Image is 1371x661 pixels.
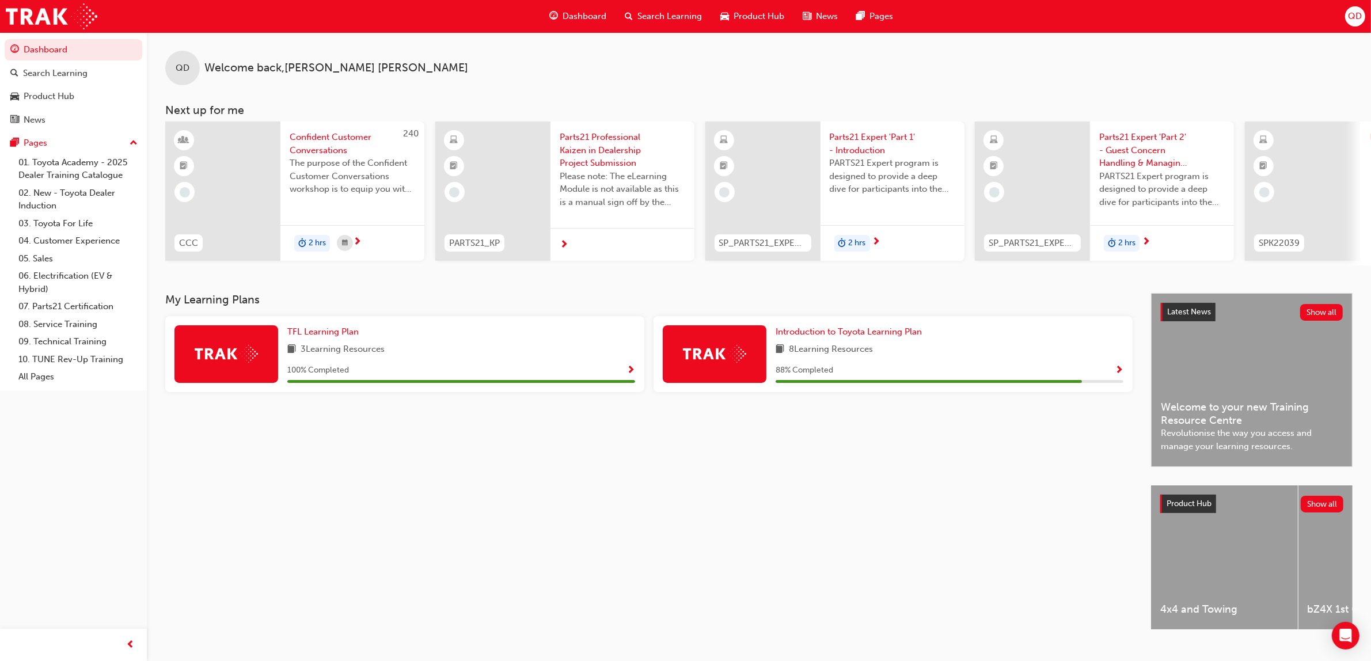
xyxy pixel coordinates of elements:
[23,67,88,80] div: Search Learning
[793,5,847,28] a: news-iconNews
[720,9,729,24] span: car-icon
[14,368,142,386] a: All Pages
[549,9,558,24] span: guage-icon
[6,3,97,29] img: Trak
[309,237,326,250] span: 2 hrs
[435,121,694,261] a: PARTS21_KPParts21 Professional Kaizen in Dealership Project SubmissionPlease note: The eLearning ...
[130,136,138,151] span: up-icon
[290,157,415,196] span: The purpose of the Confident Customer Conversations workshop is to equip you with tools to commun...
[180,159,188,174] span: booktick-icon
[1161,303,1343,321] a: Latest NewsShow all
[1160,495,1343,513] a: Product HubShow all
[450,159,458,174] span: booktick-icon
[176,62,189,75] span: QD
[5,39,142,60] a: Dashboard
[14,333,142,351] a: 09. Technical Training
[287,364,349,377] span: 100 % Completed
[816,10,838,23] span: News
[14,316,142,333] a: 08. Service Training
[838,236,846,251] span: duration-icon
[1332,622,1359,649] div: Open Intercom Messenger
[290,131,415,157] span: Confident Customer Conversations
[560,240,568,250] span: next-icon
[869,10,893,23] span: Pages
[1160,603,1289,616] span: 4x4 and Towing
[1259,237,1300,250] span: SPK22039
[24,90,74,103] div: Product Hub
[776,343,784,357] span: book-icon
[403,128,419,139] span: 240
[803,9,811,24] span: news-icon
[705,121,964,261] a: SP_PARTS21_EXPERTP1_1223_ELParts21 Expert 'Part 1' - IntroductionPARTS21 Expert program is design...
[204,62,468,75] span: Welcome back , [PERSON_NAME] [PERSON_NAME]
[563,10,606,23] span: Dashboard
[353,237,362,248] span: next-icon
[301,343,385,357] span: 3 Learning Resources
[180,133,188,148] span: learningResourceType_INSTRUCTOR_LED-icon
[1167,499,1212,508] span: Product Hub
[14,232,142,250] a: 04. Customer Experience
[287,326,359,337] span: TFL Learning Plan
[14,267,142,298] a: 06. Electrification (EV & Hybrid)
[127,638,135,652] span: prev-icon
[1348,10,1362,23] span: QD
[989,187,1000,197] span: learningRecordVerb_NONE-icon
[1300,304,1343,321] button: Show all
[776,364,833,377] span: 88 % Completed
[1118,237,1135,250] span: 2 hrs
[711,5,793,28] a: car-iconProduct Hub
[1259,187,1270,197] span: learningRecordVerb_NONE-icon
[989,237,1076,250] span: SP_PARTS21_EXPERTP2_1223_EL
[560,170,685,209] span: Please note: The eLearning Module is not available as this is a manual sign off by the Dealer Pro...
[5,86,142,107] a: Product Hub
[14,184,142,215] a: 02. New - Toyota Dealer Induction
[626,366,635,376] span: Show Progress
[1151,293,1353,467] a: Latest NewsShow allWelcome to your new Training Resource CentreRevolutionise the way you access a...
[5,37,142,132] button: DashboardSearch LearningProduct HubNews
[165,121,424,261] a: 240CCCConfident Customer ConversationsThe purpose of the Confident Customer Conversations worksho...
[180,187,190,197] span: learningRecordVerb_NONE-icon
[990,133,998,148] span: learningResourceType_ELEARNING-icon
[734,10,784,23] span: Product Hub
[849,237,866,250] span: 2 hrs
[1260,133,1268,148] span: learningResourceType_ELEARNING-icon
[5,132,142,154] button: Pages
[179,237,198,250] span: CCC
[1108,236,1116,251] span: duration-icon
[990,159,998,174] span: booktick-icon
[5,63,142,84] a: Search Learning
[847,5,902,28] a: pages-iconPages
[195,345,258,363] img: Trak
[1151,485,1298,629] a: 4x4 and Towing
[287,325,363,339] a: TFL Learning Plan
[776,326,922,337] span: Introduction to Toyota Learning Plan
[10,69,18,79] span: search-icon
[1167,307,1211,317] span: Latest News
[147,104,1371,117] h3: Next up for me
[5,109,142,131] a: News
[1345,6,1365,26] button: QD
[342,236,348,250] span: calendar-icon
[856,9,865,24] span: pages-icon
[1161,401,1343,427] span: Welcome to your new Training Resource Centre
[830,131,955,157] span: Parts21 Expert 'Part 1' - Introduction
[1301,496,1344,512] button: Show all
[1161,427,1343,453] span: Revolutionise the way you access and manage your learning resources.
[14,250,142,268] a: 05. Sales
[683,345,746,363] img: Trak
[720,133,728,148] span: learningResourceType_ELEARNING-icon
[1099,131,1225,170] span: Parts21 Expert 'Part 2' - Guest Concern Handling & Managing Conflict
[975,121,1234,261] a: SP_PARTS21_EXPERTP2_1223_ELParts21 Expert 'Part 2' - Guest Concern Handling & Managing ConflictPA...
[1099,170,1225,209] span: PARTS21 Expert program is designed to provide a deep dive for participants into the framework and...
[560,131,685,170] span: Parts21 Professional Kaizen in Dealership Project Submission
[625,9,633,24] span: search-icon
[719,237,807,250] span: SP_PARTS21_EXPERTP1_1223_EL
[14,351,142,369] a: 10. TUNE Rev-Up Training
[10,92,19,102] span: car-icon
[626,363,635,378] button: Show Progress
[872,237,881,248] span: next-icon
[10,45,19,55] span: guage-icon
[298,236,306,251] span: duration-icon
